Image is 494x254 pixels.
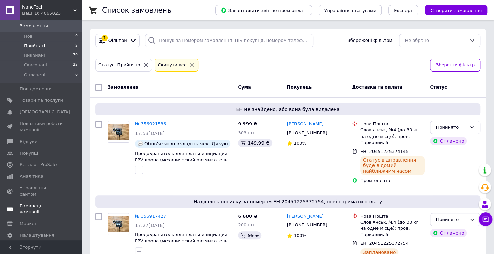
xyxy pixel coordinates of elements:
a: [PERSON_NAME] [287,213,324,220]
span: Завантажити звіт по пром-оплаті [221,7,306,13]
span: Управління статусами [324,8,376,13]
span: ЕН не знайдено, або вона була видалена [98,106,478,113]
div: Оплачено [430,137,467,145]
span: 0 [75,72,78,78]
span: Виконані [24,52,45,59]
div: Пром-оплата [360,178,425,184]
div: Ваш ID: 4065023 [22,10,82,16]
span: Маркет [20,221,37,227]
span: 100% [294,233,306,238]
span: Обов'язково вкладіть чек. Дякую [144,141,228,146]
span: Товари та послуги [20,97,63,104]
button: Чат з покупцем [479,212,492,226]
div: Слов'янськ, №4 (до 30 кг на одне місце): пров. Парковий, 5 [360,219,425,238]
span: Замовлення [108,84,138,90]
a: Предохранитель для платы инициации FPV дрона (механический размыкатель контактов, чека, микрик) [135,151,227,169]
div: Нова Пошта [360,213,425,219]
span: 9 999 ₴ [238,121,257,126]
span: Доставка та оплата [352,84,402,90]
span: ЕН: 20451225374145 [360,149,409,154]
span: ЕН: 20451225372754 [360,241,409,246]
span: NanoTech [22,4,73,10]
div: Оплачено [430,229,467,237]
span: Аналітика [20,173,43,179]
a: № 356917427 [135,213,166,219]
button: Зберегти фільтр [430,59,480,72]
span: Відгуки [20,139,37,145]
div: Статус відправлення буде відомий найближчим часом [360,156,425,175]
button: Створити замовлення [425,5,487,15]
span: Фільтри [108,37,127,44]
span: Оплачені [24,72,45,78]
span: Покупці [20,150,38,156]
div: 149.99 ₴ [238,139,272,147]
span: 17:27[DATE] [135,223,165,228]
span: Зберегти фільтр [436,62,475,69]
a: Створити замовлення [418,7,487,13]
span: 100% [294,141,306,146]
img: :speech_balloon: [138,141,143,146]
a: [PERSON_NAME] [287,121,324,127]
span: Показники роботи компанії [20,121,63,133]
div: Статус: Прийнято [97,62,141,69]
span: Скасовані [24,62,47,68]
span: Налаштування [20,232,54,238]
span: 200 шт. [238,222,256,227]
button: Управління статусами [319,5,382,15]
span: Статус [430,84,447,90]
span: Cума [238,84,251,90]
div: [PHONE_NUMBER] [286,221,329,229]
span: 17:53[DATE] [135,131,165,136]
img: Фото товару [108,216,129,232]
a: Фото товару [108,121,129,143]
div: [PHONE_NUMBER] [286,129,329,138]
span: 6 600 ₴ [238,213,257,219]
div: Нова Пошта [360,121,425,127]
a: Предохранитель для платы инициации FPV дрона (механический размыкатель контактов, чека, микрик) [135,232,227,250]
span: 0 [75,33,78,39]
span: Збережені фільтри: [347,37,394,44]
div: Прийнято [436,124,466,131]
span: Повідомлення [20,86,53,92]
span: [DEMOGRAPHIC_DATA] [20,109,70,115]
a: Фото товару [108,213,129,235]
span: Управління сайтом [20,185,63,197]
span: Експорт [394,8,413,13]
div: Прийнято [436,216,466,223]
span: 2 [75,43,78,49]
span: Замовлення [20,23,48,29]
span: Нові [24,33,34,39]
span: 303 шт. [238,130,256,136]
span: Прийняті [24,43,45,49]
span: Надішліть посилку за номером ЕН 20451225372754, щоб отримати оплату [98,198,478,205]
h1: Список замовлень [102,6,171,14]
input: Пошук за номером замовлення, ПІБ покупця, номером телефону, Email, номером накладної [145,34,313,47]
div: 1 [101,35,108,41]
span: Каталог ProSale [20,162,57,168]
span: 22 [73,62,78,68]
div: Слов'янськ, №4 (до 30 кг на одне місце): пров. Парковий, 5 [360,127,425,146]
div: 99 ₴ [238,231,261,239]
span: Створити замовлення [430,8,482,13]
span: Гаманець компанії [20,203,63,215]
div: Не обрано [405,37,466,44]
div: Cкинути все [156,62,188,69]
a: № 356921536 [135,121,166,126]
span: 70 [73,52,78,59]
button: Експорт [388,5,418,15]
span: Покупець [287,84,312,90]
button: Завантажити звіт по пром-оплаті [215,5,312,15]
img: Фото товару [108,124,129,140]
